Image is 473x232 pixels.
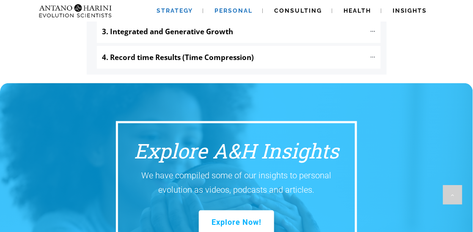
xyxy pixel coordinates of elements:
[124,138,349,164] h3: Explore A&H Insights
[125,169,349,197] p: We have compiled some of our insights to personal evolution as videos, podcasts and articles.
[102,52,254,62] b: 4. Record time Results (Time Compression)
[214,7,253,14] span: Personal
[212,218,261,227] span: Explore Now!
[344,7,371,14] span: Health
[157,7,193,14] span: Strategy
[274,7,322,14] span: Consulting
[393,7,427,14] span: Insights
[102,27,234,36] b: 3. Integrated and Generative Growth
